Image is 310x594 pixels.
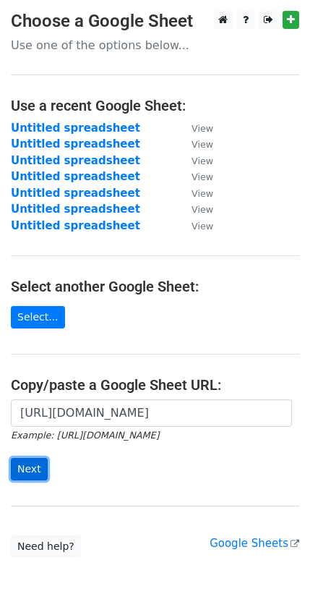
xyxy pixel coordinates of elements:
[177,137,213,150] a: View
[11,38,299,53] p: Use one of the options below...
[191,156,213,166] small: View
[177,187,213,200] a: View
[11,11,299,32] h3: Choose a Google Sheet
[11,399,292,427] input: Paste your Google Sheet URL here
[191,139,213,150] small: View
[11,137,140,150] a: Untitled spreadsheet
[11,458,48,480] input: Next
[191,221,213,232] small: View
[191,204,213,215] small: View
[11,154,140,167] a: Untitled spreadsheet
[238,525,310,594] iframe: Chat Widget
[11,306,65,328] a: Select...
[11,278,299,295] h4: Select another Google Sheet:
[11,203,140,216] a: Untitled spreadsheet
[11,219,140,232] a: Untitled spreadsheet
[11,430,159,441] small: Example: [URL][DOMAIN_NAME]
[11,122,140,135] a: Untitled spreadsheet
[210,537,299,550] a: Google Sheets
[191,188,213,199] small: View
[11,170,140,183] a: Untitled spreadsheet
[11,376,299,394] h4: Copy/paste a Google Sheet URL:
[191,123,213,134] small: View
[177,154,213,167] a: View
[191,171,213,182] small: View
[11,187,140,200] a: Untitled spreadsheet
[177,170,213,183] a: View
[177,219,213,232] a: View
[177,203,213,216] a: View
[177,122,213,135] a: View
[11,97,299,114] h4: Use a recent Google Sheet:
[11,535,81,558] a: Need help?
